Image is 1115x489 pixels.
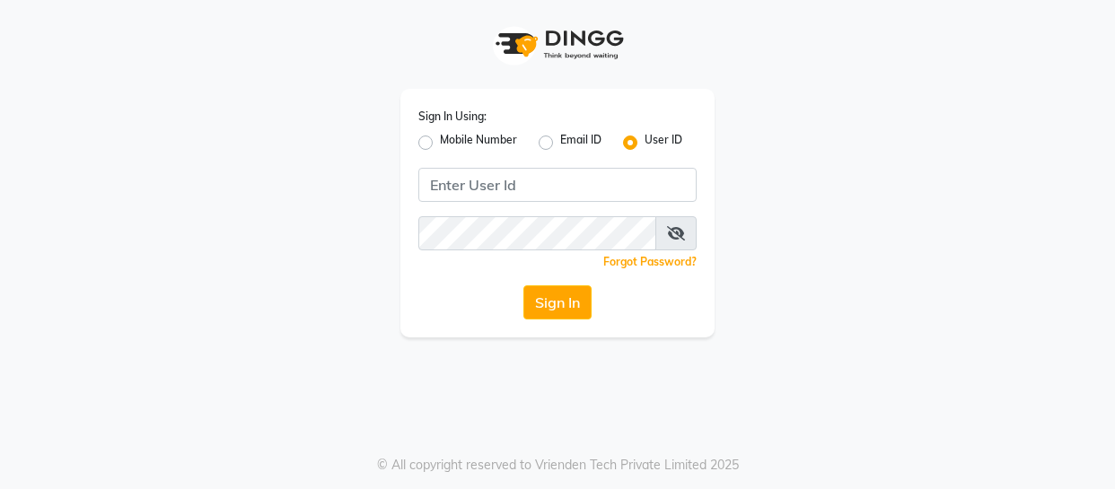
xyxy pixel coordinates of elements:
[645,132,682,153] label: User ID
[560,132,601,153] label: Email ID
[418,168,697,202] input: Username
[440,132,517,153] label: Mobile Number
[603,255,697,268] a: Forgot Password?
[418,109,487,125] label: Sign In Using:
[418,216,656,250] input: Username
[523,285,592,319] button: Sign In
[486,18,629,71] img: logo1.svg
